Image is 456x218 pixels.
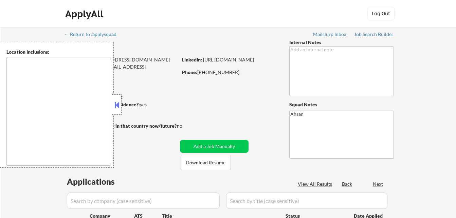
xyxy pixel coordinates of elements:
button: Download Resume [181,155,231,170]
div: ApplyAll [65,8,105,20]
a: ← Return to /applysquad [64,32,123,38]
a: Mailslurp Inbox [313,32,347,38]
div: Mailslurp Inbox [313,32,347,37]
div: Back [342,181,353,187]
div: View All Results [298,181,334,187]
div: Job Search Builder [354,32,394,37]
div: Next [373,181,384,187]
input: Search by company (case sensitive) [67,193,220,209]
div: Internal Notes [289,39,394,46]
div: Location Inclusions: [6,49,111,55]
input: Search by title (case sensitive) [226,193,387,209]
div: [PHONE_NUMBER] [182,69,278,76]
button: Log Out [367,7,395,20]
div: [PERSON_NAME] [65,44,204,53]
div: ← Return to /applysquad [64,32,123,37]
div: no [177,123,196,129]
a: [URL][DOMAIN_NAME] [203,57,254,62]
div: Squad Notes [289,101,394,108]
div: Applications [67,178,134,186]
strong: LinkedIn: [182,57,202,62]
strong: Phone: [182,69,197,75]
button: Add a Job Manually [180,140,249,153]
